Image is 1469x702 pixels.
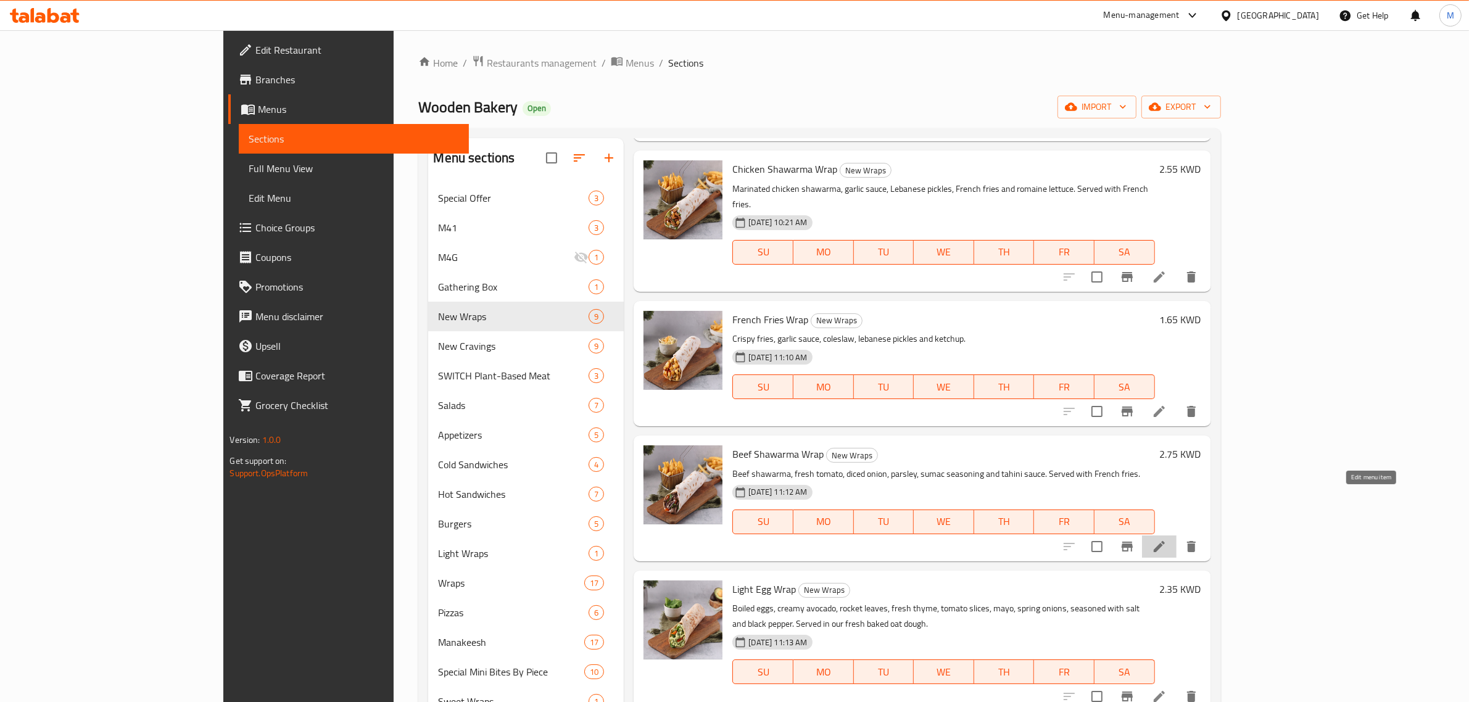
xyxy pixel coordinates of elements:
button: MO [793,374,854,399]
span: 3 [589,222,603,234]
span: MO [798,663,849,681]
span: SA [1099,243,1150,261]
div: items [589,546,604,561]
div: items [589,191,604,205]
div: items [589,457,604,472]
span: [DATE] 10:21 AM [743,217,812,228]
div: New Wraps [811,313,863,328]
button: FR [1034,659,1095,684]
div: Appetizers [438,427,589,442]
a: Edit Restaurant [228,35,469,65]
span: Upsell [255,339,459,353]
span: 4 [589,459,603,471]
a: Sections [239,124,469,154]
div: New Wraps [826,448,878,463]
span: TH [979,513,1030,531]
span: New Wraps [438,309,589,324]
p: Crispy fries, garlic sauce, coleslaw, lebanese pickles and ketchup. [732,331,1154,347]
span: export [1151,99,1211,115]
button: MO [793,240,854,265]
button: TU [854,240,914,265]
span: Menu disclaimer [255,309,459,324]
h6: 2.55 KWD [1160,160,1201,178]
span: Get support on: [230,453,286,469]
div: items [589,309,604,324]
a: Support.OpsPlatform [230,465,308,481]
button: Branch-specific-item [1112,262,1142,292]
span: SA [1099,378,1150,396]
span: Full Menu View [249,161,459,176]
a: Menus [611,55,654,71]
span: New Wraps [840,163,891,178]
span: Chicken Shawarma Wrap [732,160,837,178]
span: TH [979,663,1030,681]
div: Burgers5 [428,509,624,539]
div: items [589,605,604,620]
img: Beef Shawarma Wrap [643,445,722,524]
a: Coupons [228,242,469,272]
span: Branches [255,72,459,87]
a: Menus [228,94,469,124]
span: import [1067,99,1127,115]
span: Sort sections [565,143,594,173]
span: Select to update [1084,398,1110,424]
div: items [584,635,604,650]
span: 7 [589,400,603,411]
div: Manakeesh17 [428,627,624,657]
div: Pizzas6 [428,598,624,627]
img: Chicken Shawarma Wrap [643,160,722,239]
button: SA [1095,510,1155,534]
div: [GEOGRAPHIC_DATA] [1238,9,1319,22]
span: SU [738,513,788,531]
div: Open [523,101,551,116]
div: items [589,398,604,413]
button: export [1141,96,1221,118]
button: MO [793,659,854,684]
div: Light Wraps1 [428,539,624,568]
span: 3 [589,192,603,204]
span: 1.0.0 [262,432,281,448]
a: Choice Groups [228,213,469,242]
div: items [589,516,604,531]
span: 5 [589,429,603,441]
span: 9 [589,341,603,352]
button: TH [974,374,1035,399]
h2: Menu sections [433,149,515,167]
button: WE [914,374,974,399]
span: MO [798,513,849,531]
span: TH [979,243,1030,261]
div: items [589,250,604,265]
div: items [589,427,604,442]
button: Add section [594,143,624,173]
div: items [589,279,604,294]
svg: Inactive section [574,250,589,265]
div: New Wraps9 [428,302,624,331]
div: items [589,487,604,502]
span: 17 [585,637,603,648]
span: Open [523,103,551,114]
span: Salads [438,398,589,413]
span: New Cravings [438,339,589,353]
div: Gathering Box [438,279,589,294]
span: Sections [668,56,703,70]
button: FR [1034,510,1095,534]
span: Select all sections [539,145,565,171]
button: SU [732,374,793,399]
div: items [589,339,604,353]
span: TH [979,378,1030,396]
a: Coverage Report [228,361,469,390]
span: Edit Menu [249,191,459,205]
span: 17 [585,577,603,589]
a: Menu disclaimer [228,302,469,331]
button: TU [854,659,914,684]
span: Light Wraps [438,546,589,561]
span: WE [919,513,969,531]
h6: 1.65 KWD [1160,311,1201,328]
div: New Wraps [840,163,892,178]
span: 6 [589,607,603,619]
span: FR [1039,663,1090,681]
span: Special Mini Bites By Piece [438,664,584,679]
button: TH [974,659,1035,684]
div: M4G [438,250,574,265]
